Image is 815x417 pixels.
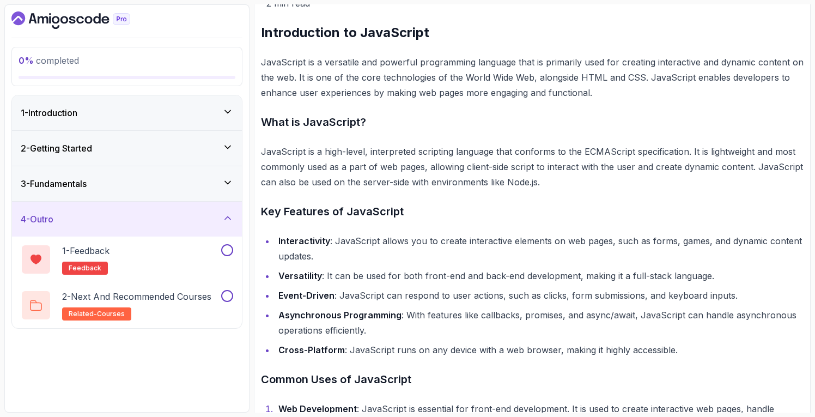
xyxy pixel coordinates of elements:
strong: Interactivity [278,235,330,246]
li: : With features like callbacks, promises, and async/await, JavaScript can handle asynchronous ope... [275,307,804,338]
p: 1 - Feedback [62,244,110,257]
h3: 2 - Getting Started [21,142,92,155]
h3: 3 - Fundamentals [21,177,87,190]
li: : It can be used for both front-end and back-end development, making it a full-stack language. [275,268,804,283]
span: 0 % [19,55,34,66]
h3: Key Features of JavaScript [261,203,804,220]
p: JavaScript is a versatile and powerful programming language that is primarily used for creating i... [261,55,804,100]
strong: Web Development [278,403,357,414]
button: 3-Fundamentals [12,166,242,201]
button: 2-Getting Started [12,131,242,166]
li: : JavaScript runs on any device with a web browser, making it highly accessible. [275,342,804,358]
button: 1-Feedbackfeedback [21,244,233,275]
button: 4-Outro [12,202,242,237]
p: JavaScript is a high-level, interpreted scripting language that conforms to the ECMAScript specif... [261,144,804,190]
h2: Introduction to JavaScript [261,24,804,41]
li: : JavaScript allows you to create interactive elements on web pages, such as forms, games, and dy... [275,233,804,264]
span: feedback [69,264,101,273]
h3: What is JavaScript? [261,113,804,131]
button: 2-Next and Recommended Coursesrelated-courses [21,290,233,321]
h3: 1 - Introduction [21,106,77,119]
button: 1-Introduction [12,95,242,130]
strong: Event-Driven [278,290,334,301]
h3: Common Uses of JavaScript [261,371,804,388]
p: 2 - Next and Recommended Courses [62,290,211,303]
li: : JavaScript can respond to user actions, such as clicks, form submissions, and keyboard inputs. [275,288,804,303]
strong: Asynchronous Programming [278,310,402,321]
span: completed [19,55,79,66]
strong: Cross-Platform [278,345,345,355]
h3: 4 - Outro [21,213,53,226]
strong: Versatility [278,270,322,281]
span: related-courses [69,310,125,318]
a: Dashboard [11,11,155,29]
